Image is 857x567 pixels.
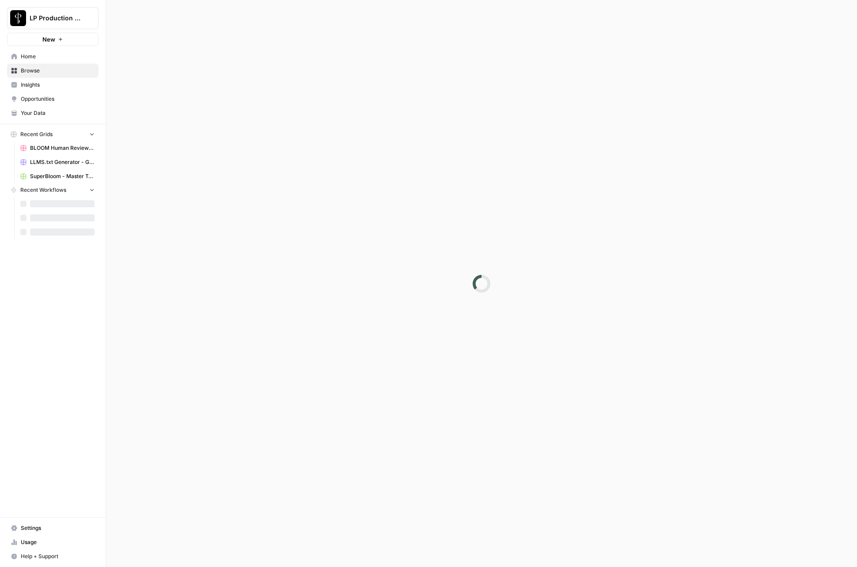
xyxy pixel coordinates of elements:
a: SuperBloom - Master Topic List [16,169,99,183]
span: Your Data [21,109,95,117]
span: LLMS.txt Generator - Grid [30,158,95,166]
button: Recent Workflows [7,183,99,197]
span: Settings [21,524,95,532]
button: Recent Grids [7,128,99,141]
span: BLOOM Human Review (ver2) [30,144,95,152]
button: Help + Support [7,549,99,563]
a: Browse [7,64,99,78]
span: SuperBloom - Master Topic List [30,172,95,180]
span: Browse [21,67,95,75]
span: Recent Workflows [20,186,66,194]
a: LLMS.txt Generator - Grid [16,155,99,169]
span: Insights [21,81,95,89]
span: Home [21,53,95,61]
span: Help + Support [21,552,95,560]
button: Workspace: LP Production Workloads [7,7,99,29]
img: LP Production Workloads Logo [10,10,26,26]
span: New [42,35,55,44]
a: Opportunities [7,92,99,106]
span: Opportunities [21,95,95,103]
span: Usage [21,538,95,546]
span: LP Production Workloads [30,14,83,23]
a: Your Data [7,106,99,120]
button: New [7,33,99,46]
span: Recent Grids [20,130,53,138]
a: Settings [7,521,99,535]
a: Usage [7,535,99,549]
a: Insights [7,78,99,92]
a: Home [7,49,99,64]
a: BLOOM Human Review (ver2) [16,141,99,155]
